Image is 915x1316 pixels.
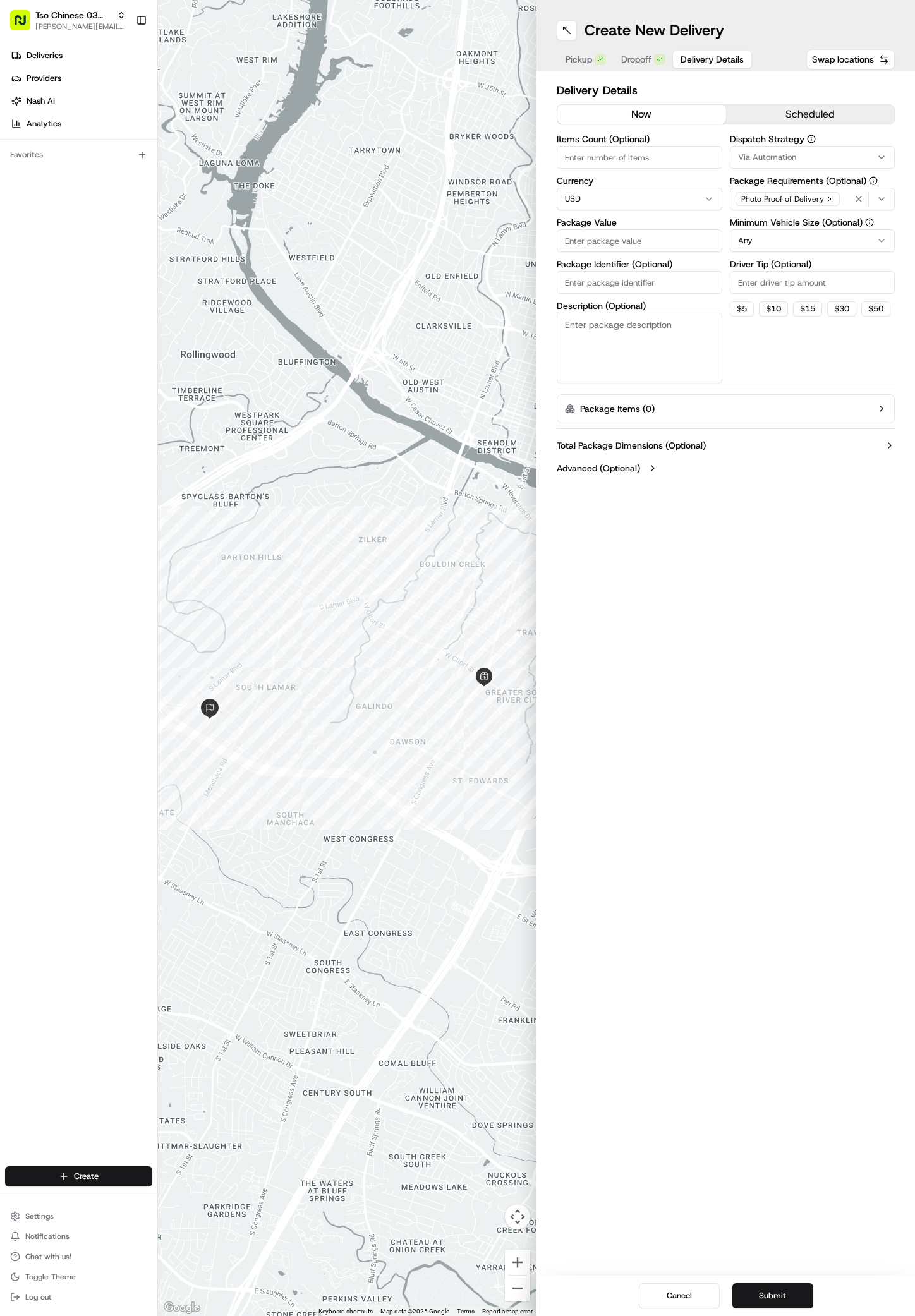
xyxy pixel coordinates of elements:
span: Log out [25,1292,51,1302]
button: Keyboard shortcuts [318,1307,373,1316]
h1: Create New Delivery [585,20,724,40]
span: Settings [25,1211,54,1221]
button: Swap locations [806,49,895,69]
label: Package Items ( 0 ) [580,402,655,415]
input: Enter driver tip amount [730,271,895,294]
input: Clear [33,81,209,95]
button: Tso Chinese 03 TsoCo [35,9,112,21]
span: Pylon [126,313,153,323]
button: scheduled [726,105,895,124]
button: Via Automation [730,146,895,169]
span: Analytics [27,118,61,130]
div: 💻 [107,284,117,294]
img: Google [161,1300,203,1316]
button: Total Package Dimensions (Optional) [557,439,895,452]
div: 📗 [13,284,23,294]
span: Pickup [566,53,592,66]
button: Create [5,1166,152,1186]
label: Driver Tip (Optional) [730,260,895,269]
label: Items Count (Optional) [557,135,722,143]
button: Cancel [639,1283,720,1308]
img: 8571987876998_91fb9ceb93ad5c398215_72.jpg [27,121,49,143]
img: 1736555255976-a54dd68f-1ca7-489b-9aae-adbdc363a1c4 [25,231,35,241]
a: Nash AI [5,91,157,111]
button: Package Items (0) [557,394,895,423]
span: Wisdom [PERSON_NAME] [39,230,135,240]
a: Terms (opens in new tab) [457,1308,475,1315]
span: Via Automation [738,152,796,163]
span: Create [74,1171,99,1182]
span: Toggle Theme [25,1272,76,1282]
label: Package Value [557,218,722,227]
button: $30 [827,301,856,317]
label: Minimum Vehicle Size (Optional) [730,218,895,227]
a: 💻API Documentation [102,277,208,300]
span: API Documentation [119,282,203,295]
button: Map camera controls [505,1204,530,1229]
button: Zoom out [505,1276,530,1301]
label: Package Requirements (Optional) [730,176,895,185]
span: Notifications [25,1231,70,1241]
img: Antonia (Store Manager) [13,184,33,204]
button: Minimum Vehicle Size (Optional) [865,218,874,227]
button: Start new chat [215,124,230,140]
span: [DATE] [144,230,170,240]
div: We're available if you need us! [57,133,174,143]
label: Dispatch Strategy [730,135,895,143]
button: Log out [5,1288,152,1306]
a: Deliveries [5,45,157,66]
span: • [137,230,142,240]
span: Photo Proof of Delivery [741,194,824,204]
button: Tso Chinese 03 TsoCo[PERSON_NAME][EMAIL_ADDRESS][DOMAIN_NAME] [5,5,131,35]
img: 1736555255976-a54dd68f-1ca7-489b-9aae-adbdc363a1c4 [13,121,35,143]
span: [DATE] [176,196,202,206]
button: $5 [730,301,754,317]
input: Enter number of items [557,146,722,169]
label: Currency [557,176,722,185]
button: See all [196,162,230,177]
button: Toggle Theme [5,1268,152,1286]
button: Notifications [5,1228,152,1245]
button: Package Requirements (Optional) [869,176,878,185]
button: Submit [732,1283,813,1308]
input: Enter package identifier [557,271,722,294]
span: Providers [27,73,61,84]
p: Welcome 👋 [13,51,230,71]
label: Total Package Dimensions (Optional) [557,439,706,452]
label: Package Identifier (Optional) [557,260,722,269]
button: $50 [861,301,890,317]
a: Powered byPylon [89,313,153,323]
span: Nash AI [27,95,55,107]
button: $15 [793,301,822,317]
button: $10 [759,301,788,317]
span: Delivery Details [681,53,744,66]
span: Knowledge Base [25,282,97,295]
span: Dropoff [621,53,651,66]
a: Analytics [5,114,157,134]
span: • [169,196,173,206]
div: Favorites [5,145,152,165]
a: 📗Knowledge Base [8,277,102,300]
button: Photo Proof of Delivery [730,188,895,210]
h2: Delivery Details [557,81,895,99]
button: Advanced (Optional) [557,462,895,474]
button: Zoom in [505,1250,530,1275]
div: Start new chat [57,121,207,133]
span: Deliveries [27,50,63,61]
button: Dispatch Strategy [807,135,816,143]
span: Chat with us! [25,1252,71,1262]
a: Open this area in Google Maps (opens a new window) [161,1300,203,1316]
button: Chat with us! [5,1248,152,1265]
img: Nash [13,13,38,38]
span: [PERSON_NAME] (Store Manager) [39,196,166,206]
button: [PERSON_NAME][EMAIL_ADDRESS][DOMAIN_NAME] [35,21,126,32]
label: Advanced (Optional) [557,462,640,474]
input: Enter package value [557,229,722,252]
label: Description (Optional) [557,301,722,310]
a: Providers [5,68,157,88]
span: Map data ©2025 Google [380,1308,449,1315]
button: now [557,105,726,124]
a: Report a map error [482,1308,533,1315]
